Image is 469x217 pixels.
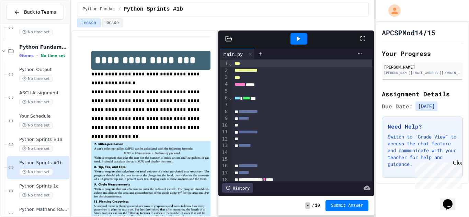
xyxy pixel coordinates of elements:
button: Lesson [77,19,101,27]
span: No time set [19,169,53,175]
div: 7 [220,101,229,108]
span: No time set [41,53,65,58]
div: main.py [220,49,255,59]
div: 8 [220,108,229,115]
div: 12 [220,136,229,143]
span: No time set [19,75,53,82]
div: 16 [220,162,229,169]
div: 11 [220,129,229,135]
span: Fold line [229,61,232,66]
div: 18 [220,177,229,183]
span: Fold line [229,95,232,100]
span: Python Fundamental Labs [19,44,68,50]
h2: Your Progress [382,49,463,58]
span: / [118,7,121,12]
div: 3 [220,74,229,81]
div: main.py [220,50,246,58]
div: History [222,183,253,193]
span: Due Date: [382,102,413,110]
span: Python Fundamental Labs [83,7,116,12]
span: No time set [19,192,53,198]
div: 13 [220,142,229,149]
span: / [312,203,314,208]
span: 9 items [19,53,34,58]
button: Grade [102,19,123,27]
span: [DATE] [415,101,437,111]
span: Python Sprints 1c [19,183,68,189]
div: Chat with us now!Close [3,3,47,44]
span: No time set [19,122,53,129]
span: No time set [19,29,53,35]
span: Python Sprints #1a [19,137,68,143]
button: Back to Teams [6,5,64,20]
span: Python Sprints #1b [124,5,183,13]
div: [PERSON_NAME] [384,64,461,70]
button: Submit Answer [325,200,369,211]
iframe: chat widget [412,160,462,189]
div: 17 [220,170,229,177]
div: 14 [220,149,229,156]
span: No time set [19,145,53,152]
h2: Assignment Details [382,89,463,99]
span: ASCII Assignment [19,90,68,96]
h3: Need Help? [388,122,457,131]
span: Python Output [19,67,68,73]
div: 6 [220,95,229,101]
iframe: chat widget [440,190,462,210]
div: My Account [381,3,402,19]
span: Submit Answer [331,203,363,208]
span: Python Mathand Random Module 2A [19,207,68,213]
div: [PERSON_NAME][EMAIL_ADDRESS][DOMAIN_NAME] [384,70,461,75]
span: - [305,202,310,209]
div: 10 [220,122,229,129]
div: 4 [220,81,229,88]
span: No time set [19,99,53,105]
span: Python Sprints #1b [19,160,68,166]
h1: APCSPMod14/15 [382,28,435,37]
span: Back to Teams [24,9,56,16]
div: 1 [220,60,229,67]
div: 5 [220,88,229,95]
div: 15 [220,156,229,163]
div: 9 [220,115,229,122]
p: Switch to "Grade View" to access the chat feature and communicate with your teacher for help and ... [388,133,457,168]
span: Your Schedule [19,113,68,119]
div: 2 [220,67,229,74]
span: • [36,53,38,58]
span: 10 [315,203,320,208]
